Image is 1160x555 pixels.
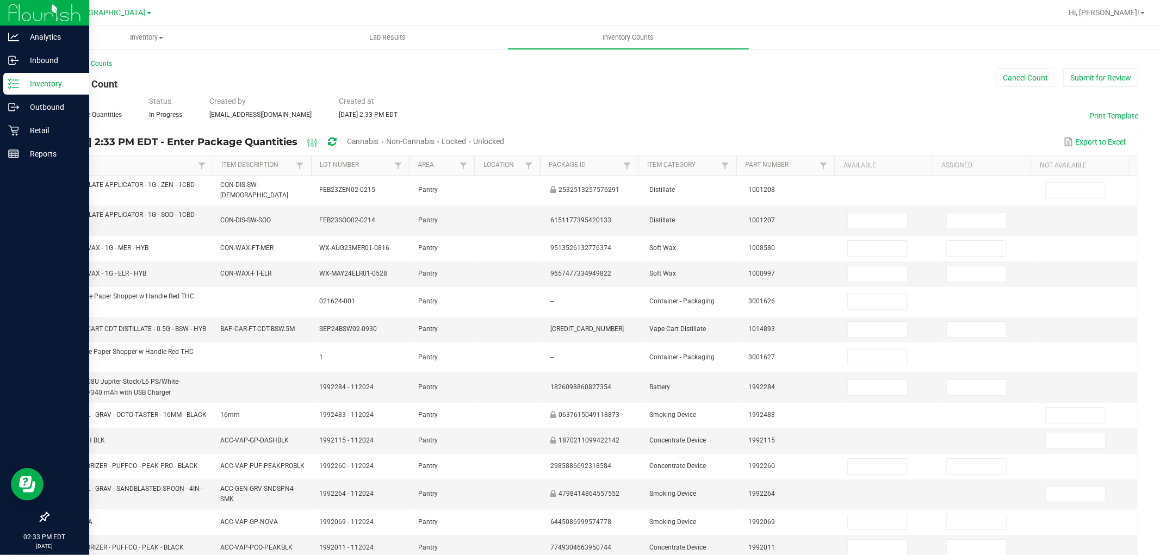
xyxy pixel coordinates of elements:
[55,270,146,277] span: FT - SOFT WAX - 1G - ELR - HYB
[319,216,375,224] span: FEB23SOO02-0214
[55,411,207,419] span: GRV - BOWL - GRAV - OCTO-TASTER - 16MM - BLACK
[1063,68,1138,87] button: Submit for Review
[8,55,19,66] inline-svg: Inbound
[549,161,621,170] a: Package IdSortable
[57,132,513,152] div: [DATE] 2:33 PM EDT - Enter Package Quantities
[649,436,706,444] span: Concentrate Device
[221,181,289,199] span: CON-DIS-SW-[DEMOGRAPHIC_DATA]
[418,462,438,470] span: Pantry
[19,30,84,43] p: Analytics
[523,159,536,172] a: Filter
[319,297,355,305] span: 021624-001
[649,186,675,194] span: Distillate
[588,33,669,42] span: Inventory Counts
[418,544,438,551] span: Pantry
[339,111,398,119] span: [DATE] 2:33 PM EDT
[748,186,775,194] span: 1001208
[27,33,266,42] span: Inventory
[149,111,182,119] span: In Progress
[559,436,619,444] span: 1870211099422142
[649,544,706,551] span: Concentrate Device
[508,26,749,49] a: Inventory Counts
[8,102,19,113] inline-svg: Outbound
[649,244,676,252] span: Soft Wax
[267,26,508,49] a: Lab Results
[649,216,675,224] span: Distillate
[418,353,438,361] span: Pantry
[55,292,194,310] span: SBag - White Paper Shopper w Handle Red THC Symbol
[209,97,246,105] span: Created by
[55,544,184,551] span: PUF - VAPORIZER - PUFFCO - PEAK - BLACK
[209,111,312,119] span: [EMAIL_ADDRESS][DOMAIN_NAME]
[221,411,240,419] span: 16mm
[1069,8,1139,17] span: Hi, [PERSON_NAME]!
[418,161,457,170] a: AreaSortable
[55,378,180,396] span: L62034-0008U Jupiter Stock/L6 PS/White-Unbranded/340 mAh with USB Charger
[418,325,438,333] span: Pantry
[221,485,296,503] span: ACC-GEN-GRV-SNDSPN4-SMK
[319,270,387,277] span: WX-MAY24ELR01-0528
[319,518,374,526] span: 1992069 - 112024
[55,244,148,252] span: FT - SOFT WAX - 1G - MER - HYB
[745,161,817,170] a: Part NumberSortable
[19,124,84,137] p: Retail
[19,54,84,67] p: Inbound
[319,490,374,497] span: 1992264 - 112024
[647,161,719,170] a: Item CategorySortable
[8,148,19,159] inline-svg: Reports
[19,101,84,114] p: Outbound
[748,411,775,419] span: 1992483
[550,462,611,470] span: 2985886692318584
[559,411,619,419] span: 0637615049118873
[221,270,272,277] span: CON-WAX-FT-ELR
[221,436,289,444] span: ACC-VAP-GP-DASHBLK
[748,383,775,391] span: 1992284
[649,325,706,333] span: Vape Cart Distillate
[748,216,775,224] span: 1001207
[748,270,775,277] span: 1000997
[19,77,84,90] p: Inventory
[550,297,554,305] span: --
[748,462,775,470] span: 1992260
[19,147,84,160] p: Reports
[319,186,375,194] span: FEB23ZEN02-0215
[550,244,611,252] span: 9513526132776374
[550,383,611,391] span: 1826098860827354
[748,436,775,444] span: 1992115
[550,353,554,361] span: --
[649,353,715,361] span: Container - Packaging
[8,125,19,136] inline-svg: Retail
[222,161,294,170] a: Item DescriptionSortable
[550,325,624,333] span: [CREDIT_CARD_NUMBER]
[474,137,505,146] span: Unlocked
[195,159,208,172] a: Filter
[418,518,438,526] span: Pantry
[817,159,830,172] a: Filter
[319,244,389,252] span: WX-AUG23MER01-0816
[550,270,611,277] span: 9657477334949822
[418,270,438,277] span: Pantry
[319,544,374,551] span: 1992011 - 112024
[457,159,470,172] a: Filter
[221,462,305,470] span: ACC-VAP-PUF-PEAKPROBLK
[221,216,271,224] span: CON-DIS-SW-SOO
[149,97,171,105] span: Status
[319,411,374,419] span: 1992483 - 112024
[8,78,19,89] inline-svg: Inventory
[933,156,1031,176] th: Assigned
[1061,133,1128,151] button: Export to Excel
[418,186,438,194] span: Pantry
[8,32,19,42] inline-svg: Analytics
[748,325,775,333] span: 1014893
[559,490,619,497] span: 4798414864557552
[221,544,293,551] span: ACC-VAP-PCO-PEAKBLK
[649,462,706,470] span: Concentrate Device
[418,411,438,419] span: Pantry
[649,270,676,277] span: Soft Wax
[719,159,732,172] a: Filter
[418,216,438,224] span: Pantry
[748,518,775,526] span: 1992069
[221,244,274,252] span: CON-WAX-FT-MER
[748,297,775,305] span: 3001626
[442,137,466,146] span: Locked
